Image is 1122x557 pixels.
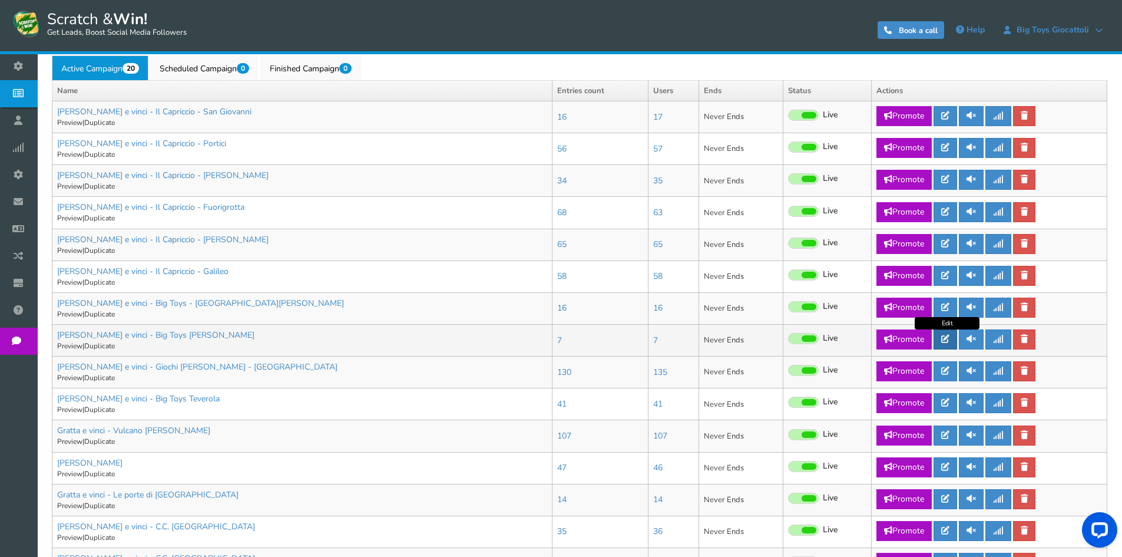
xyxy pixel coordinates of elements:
a: 7 [653,335,658,346]
a: 58 [557,271,567,282]
a: Preview [57,246,82,255]
a: 107 [557,430,571,441]
a: [PERSON_NAME] e vinci - Big Toys - [GEOGRAPHIC_DATA][PERSON_NAME] [57,298,344,309]
th: Users [648,80,699,101]
a: 107 [653,430,667,441]
span: 0 [237,63,249,74]
p: | [57,469,547,479]
a: Book a call [878,21,944,39]
span: Live [823,461,838,472]
td: Never Ends [699,516,783,548]
span: Live [823,238,838,249]
a: [PERSON_NAME] e vinci - Il Capriccio - Portici [57,138,226,149]
a: [PERSON_NAME] e vinci - Big Toys Teverola [57,393,220,404]
a: Preview [57,405,82,414]
span: Big Toys Giocattoli [1011,25,1095,35]
span: Scratch & [41,9,187,38]
a: Promote [876,329,932,350]
a: Promote [876,426,932,446]
small: Get Leads, Boost Social Media Followers [47,28,187,38]
a: [PERSON_NAME] e vinci - Il Capriccio - Fuorigrotta [57,202,244,213]
span: Book a call [899,25,938,36]
a: 35 [557,526,567,537]
a: 7 [557,335,562,346]
a: 36 [653,526,663,537]
a: Promote [876,170,932,190]
td: Never Ends [699,484,783,516]
a: Finished Campaign [260,55,361,80]
a: Promote [876,106,932,126]
a: Promote [876,298,932,318]
a: Preview [57,437,82,446]
p: | [57,118,547,128]
a: 14 [653,494,663,505]
p: | [57,437,547,447]
a: [PERSON_NAME] e vinci - Il Capriccio - [PERSON_NAME] [57,170,269,181]
a: Active Campaign [52,55,148,80]
a: 34 [557,175,567,186]
p: | [57,405,547,415]
span: Live [823,525,838,536]
a: 17 [653,111,663,123]
a: 58 [653,271,663,282]
p: | [57,150,547,160]
a: Duplicate [84,341,115,351]
a: Duplicate [84,278,115,287]
a: Help [950,21,991,39]
a: [PERSON_NAME] e vinci - C.C. [GEOGRAPHIC_DATA] [57,521,255,532]
strong: Win! [113,9,147,29]
iframe: LiveChat chat widget [1073,507,1122,557]
td: Never Ends [699,101,783,133]
a: Duplicate [84,246,115,255]
a: Preview [57,373,82,383]
a: Preview [57,182,82,191]
a: Duplicate [84,437,115,446]
span: Live [823,493,838,504]
td: Never Ends [699,325,783,357]
span: Live [823,397,838,408]
p: | [57,246,547,256]
a: Preview [57,533,82,542]
th: Entries count [552,80,648,101]
a: Duplicate [84,373,115,383]
td: Never Ends [699,292,783,324]
div: Edit [915,317,979,329]
a: Preview [57,469,82,479]
a: [PERSON_NAME] e vinci - Il Capriccio - Galileo [57,266,229,277]
a: Duplicate [84,405,115,414]
span: Live [823,333,838,344]
a: Duplicate [84,182,115,191]
a: Preview [57,213,82,223]
span: 0 [339,63,352,74]
a: Scheduled Campaign [150,55,259,80]
a: Duplicate [84,118,115,127]
a: 41 [557,398,567,410]
p: | [57,278,547,288]
td: Never Ends [699,261,783,292]
a: Preview [57,150,82,159]
a: Promote [876,393,932,413]
a: 16 [557,302,567,314]
a: 65 [557,239,567,250]
span: Live [823,206,838,217]
a: Duplicate [84,150,115,159]
a: Preview [57,278,82,287]
a: 14 [557,494,567,505]
a: 65 [653,239,663,250]
a: Scratch &Win! Get Leads, Boost Social Media Followers [12,9,187,38]
td: Never Ends [699,452,783,484]
a: 16 [653,302,663,314]
td: Never Ends [699,165,783,197]
td: Never Ends [699,197,783,229]
span: Live [823,173,838,184]
span: Live [823,301,838,312]
td: Never Ends [699,388,783,420]
span: Live [823,429,838,440]
span: Live [823,365,838,376]
th: Name [52,80,552,101]
p: | [57,341,547,351]
p: | [57,373,547,383]
a: Promote [876,521,932,541]
a: Gratta e vinci - Le porte di [GEOGRAPHIC_DATA] [57,489,239,500]
a: 35 [653,175,663,186]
